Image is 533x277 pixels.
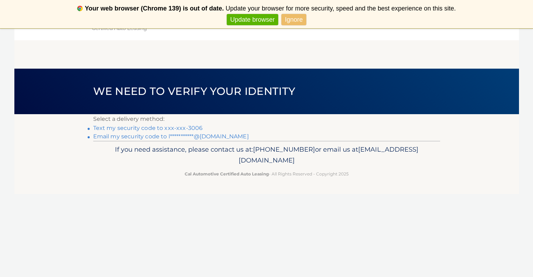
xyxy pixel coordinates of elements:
[185,171,269,176] strong: Cal Automotive Certified Auto Leasing
[85,5,224,12] b: Your web browser (Chrome 139) is out of date.
[98,144,436,166] p: If you need assistance, please contact us at: or email us at
[93,125,203,131] a: Text my security code to xxx-xxx-3006
[98,170,436,178] p: - All Rights Reserved - Copyright 2025
[253,145,315,153] span: [PHONE_NUMBER]
[281,14,306,26] a: Ignore
[93,114,440,124] p: Select a delivery method:
[227,14,278,26] a: Update browser
[226,5,456,12] span: Update your browser for more security, speed and the best experience on this site.
[93,85,295,98] span: We need to verify your identity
